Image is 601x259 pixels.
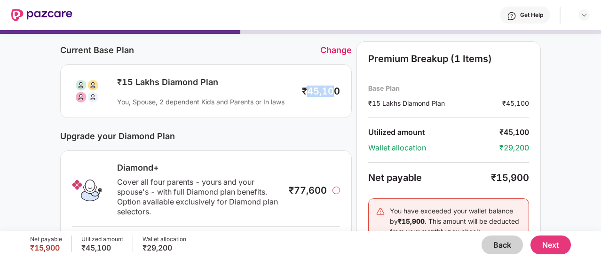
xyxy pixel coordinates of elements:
[81,235,123,243] div: Utilized amount
[81,243,123,252] div: ₹45,100
[502,98,529,108] div: ₹45,100
[30,235,62,243] div: Net payable
[117,77,293,88] div: ₹15 Lakhs Diamond Plan
[520,11,543,19] div: Get Help
[368,84,529,93] div: Base Plan
[142,235,186,243] div: Wallet allocation
[368,172,491,183] div: Net payable
[368,127,499,137] div: Utilized amount
[482,235,523,254] button: Back
[368,53,529,64] div: Premium Breakup (1 Items)
[117,97,293,106] div: You, Spouse, 2 dependent Kids and Parents or In laws
[376,207,385,216] img: svg+xml;base64,PHN2ZyB4bWxucz0iaHR0cDovL3d3dy53My5vcmcvMjAwMC9zdmciIHdpZHRoPSIyNCIgaGVpZ2h0PSIyNC...
[302,86,340,97] div: ₹45,100
[499,127,529,137] div: ₹45,100
[117,162,279,173] div: Diamond+
[289,185,327,196] div: ₹77,600
[499,143,529,153] div: ₹29,200
[60,131,352,141] div: Upgrade your Diamond Plan
[11,9,72,21] img: New Pazcare Logo
[320,45,352,55] div: Change
[398,217,425,225] b: ₹15,900
[580,11,588,19] img: svg+xml;base64,PHN2ZyBpZD0iRHJvcGRvd24tMzJ4MzIiIHhtbG5zPSJodHRwOi8vd3d3LnczLm9yZy8yMDAwL3N2ZyIgd2...
[390,206,522,237] div: You have exceeded your wallet balance by . This amount will be deducted from your monthly pay check.
[30,243,62,252] div: ₹15,900
[72,175,102,205] img: Diamond+
[507,11,516,21] img: svg+xml;base64,PHN2ZyBpZD0iSGVscC0zMngzMiIgeG1sbnM9Imh0dHA6Ly93d3cudzMub3JnLzIwMDAvc3ZnIiB3aWR0aD...
[491,172,529,183] div: ₹15,900
[72,76,102,106] img: svg+xml;base64,PHN2ZyB3aWR0aD0iODAiIGhlaWdodD0iODAiIHZpZXdCb3g9IjAgMCA4MCA4MCIgZmlsbD0ibm9uZSIgeG...
[368,98,502,108] div: ₹15 Lakhs Diamond Plan
[60,45,320,55] div: Current Base Plan
[142,243,186,252] div: ₹29,200
[368,143,499,153] div: Wallet allocation
[530,235,571,254] button: Next
[117,177,279,217] div: Cover all four parents - yours and your spouse's - with full Diamond plan benefits. Option availa...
